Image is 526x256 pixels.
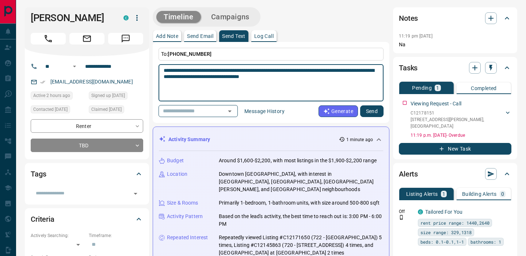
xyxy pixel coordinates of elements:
[159,133,383,146] div: Activity Summary1 minute ago
[33,106,68,113] span: Contacted [DATE]
[219,157,377,164] p: Around $1,600-$2,200, with most listings in the $1,900-$2,200 range
[31,168,46,180] h2: Tags
[420,229,472,236] span: size range: 329,1318
[254,34,274,39] p: Log Call
[470,238,501,245] span: bathrooms: 1
[123,15,129,20] div: condos.ca
[204,11,257,23] button: Campaigns
[31,232,85,239] p: Actively Searching:
[130,189,141,199] button: Open
[219,199,380,207] p: Primarily 1-bedroom, 1-bathroom units, with size around 500-800 sqft
[31,210,143,228] div: Criteria
[399,215,404,220] svg: Push Notification Only
[411,110,504,116] p: C12178151
[31,213,54,225] h2: Criteria
[501,191,504,197] p: 0
[399,208,413,215] p: Off
[89,232,143,239] p: Timeframe:
[436,85,439,90] p: 1
[406,191,438,197] p: Listing Alerts
[319,105,358,117] button: Generate
[156,34,178,39] p: Add Note
[167,199,198,207] p: Size & Rooms
[40,79,45,85] svg: Email Verified
[411,132,511,139] p: 11:19 p.m. [DATE] - Overdue
[168,51,211,57] span: [PHONE_NUMBER]
[108,33,143,44] span: Message
[167,213,203,220] p: Activity Pattern
[167,157,184,164] p: Budget
[156,11,201,23] button: Timeline
[399,9,511,27] div: Notes
[399,34,432,39] p: 11:19 pm [DATE]
[418,209,423,214] div: condos.ca
[360,105,384,117] button: Send
[91,106,122,113] span: Claimed [DATE]
[89,105,143,116] div: Thu May 29 2025
[50,79,133,85] a: [EMAIL_ADDRESS][DOMAIN_NAME]
[31,105,85,116] div: Thu May 29 2025
[399,41,511,49] p: Na
[240,105,289,117] button: Message History
[187,34,213,39] p: Send Email
[89,92,143,102] div: Thu May 29 2025
[411,108,511,131] div: C12178151[STREET_ADDRESS][PERSON_NAME],[GEOGRAPHIC_DATA]
[31,119,143,133] div: Renter
[91,92,125,99] span: Signed up [DATE]
[33,92,70,99] span: Active 2 hours ago
[399,12,418,24] h2: Notes
[31,165,143,183] div: Tags
[399,143,511,155] button: New Task
[420,238,464,245] span: beds: 0.1-0.1,1-1
[31,139,143,152] div: TBD
[462,191,497,197] p: Building Alerts
[159,48,384,61] p: To:
[399,168,418,180] h2: Alerts
[69,33,104,44] span: Email
[31,33,66,44] span: Call
[31,92,85,102] div: Wed Oct 15 2025
[411,100,461,108] p: Viewing Request - Call
[412,85,432,90] p: Pending
[399,59,511,77] div: Tasks
[399,62,418,74] h2: Tasks
[411,116,504,129] p: [STREET_ADDRESS][PERSON_NAME] , [GEOGRAPHIC_DATA]
[167,170,187,178] p: Location
[31,12,113,24] h1: [PERSON_NAME]
[219,170,383,193] p: Downtown [GEOGRAPHIC_DATA], with interest in [GEOGRAPHIC_DATA], [GEOGRAPHIC_DATA], [GEOGRAPHIC_DA...
[420,219,489,226] span: rent price range: 1440,2640
[225,106,235,116] button: Open
[168,136,210,143] p: Activity Summary
[167,234,208,241] p: Repeated Interest
[425,209,462,215] a: Tailored For You
[70,62,79,71] button: Open
[442,191,445,197] p: 1
[399,165,511,183] div: Alerts
[222,34,245,39] p: Send Text
[219,213,383,228] p: Based on the lead's activity, the best time to reach out is: 3:00 PM - 6:00 PM
[471,86,497,91] p: Completed
[346,136,373,143] p: 1 minute ago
